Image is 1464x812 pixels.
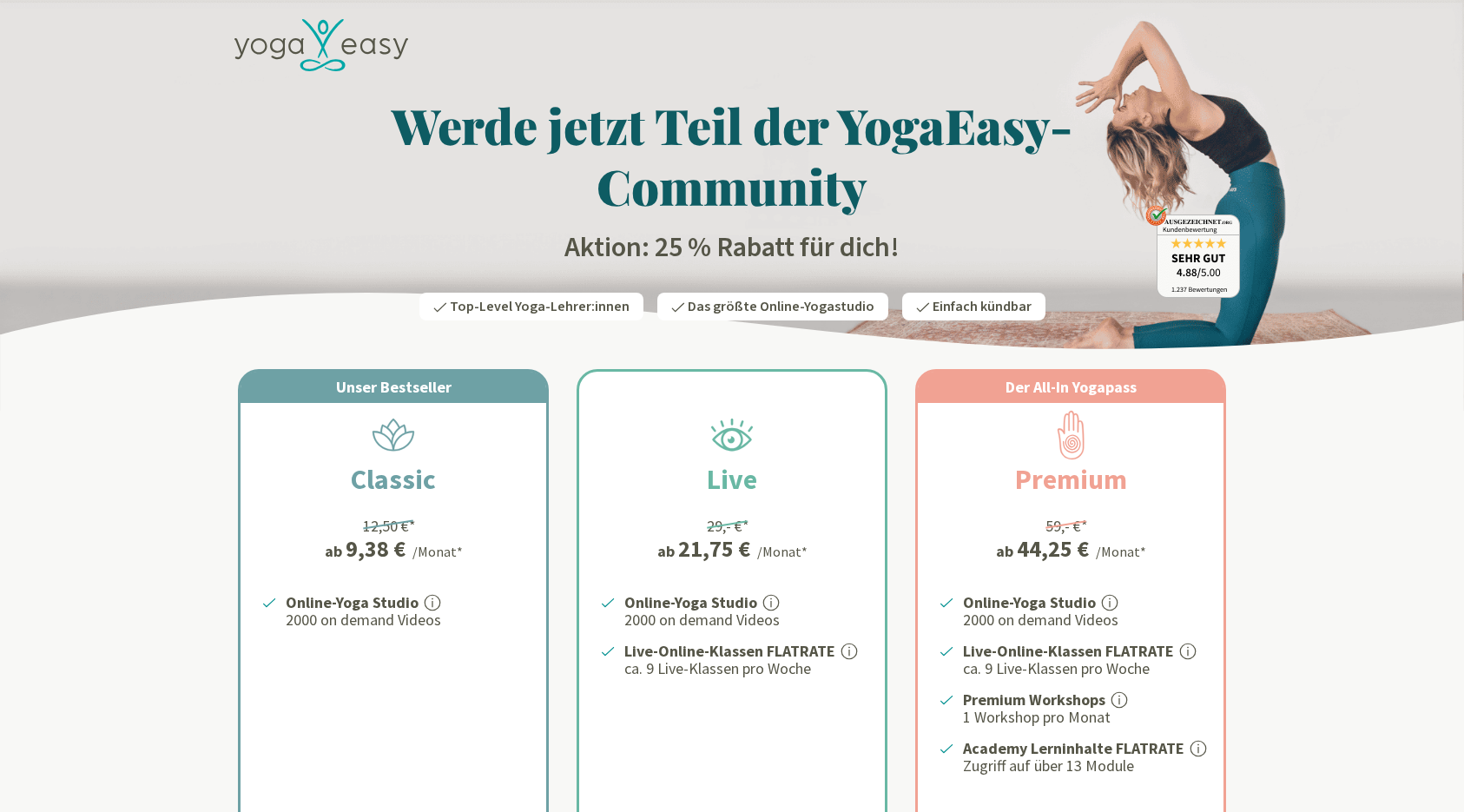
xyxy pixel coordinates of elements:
span: ab [325,539,346,563]
div: 12,50 €* [363,514,416,538]
h2: Classic [309,459,478,500]
img: ausgezeichnet_badge.png [1145,205,1240,298]
strong: Online-Yoga Studio [624,592,757,612]
span: ab [996,539,1017,563]
p: 1 Workshop pro Monat [963,707,1203,728]
h1: Werde jetzt Teil der YogaEasy-Community [224,95,1240,216]
div: /Monat* [412,541,463,562]
p: ca. 9 Live-Klassen pro Woche [624,658,864,679]
p: 2000 on demand Videos [963,610,1203,630]
strong: Live-Online-Klassen FLATRATE [624,641,835,661]
p: 2000 on demand Videos [624,610,864,630]
span: Der All-In Yogapass [1006,377,1137,397]
p: 2000 on demand Videos [286,610,525,630]
h2: Aktion: 25 % Rabatt für dich! [224,230,1240,265]
strong: Academy Lerninhalte FLATRATE [963,738,1184,758]
div: 9,38 € [346,538,406,560]
div: /Monat* [757,541,808,562]
strong: Online-Yoga Studio [963,592,1096,612]
div: 44,25 € [1017,538,1089,560]
p: ca. 9 Live-Klassen pro Woche [963,658,1203,679]
div: /Monat* [1096,541,1146,562]
span: Unser Bestseller [336,377,452,397]
h2: Live [665,459,799,500]
div: 59,- €* [1045,514,1088,538]
strong: Premium Workshops [963,690,1105,710]
strong: Live-Online-Klassen FLATRATE [963,641,1174,661]
div: 21,75 € [678,538,750,560]
span: Das größte Online-Yogastudio [688,297,874,316]
p: Zugriff auf über 13 Module [963,756,1203,776]
span: ab [657,539,678,563]
span: Einfach kündbar [933,297,1032,316]
strong: Online-Yoga Studio [286,592,419,612]
div: 29,- €* [707,514,749,538]
h2: Premium [973,459,1169,500]
span: Top-Level Yoga-Lehrer:innen [450,297,630,316]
